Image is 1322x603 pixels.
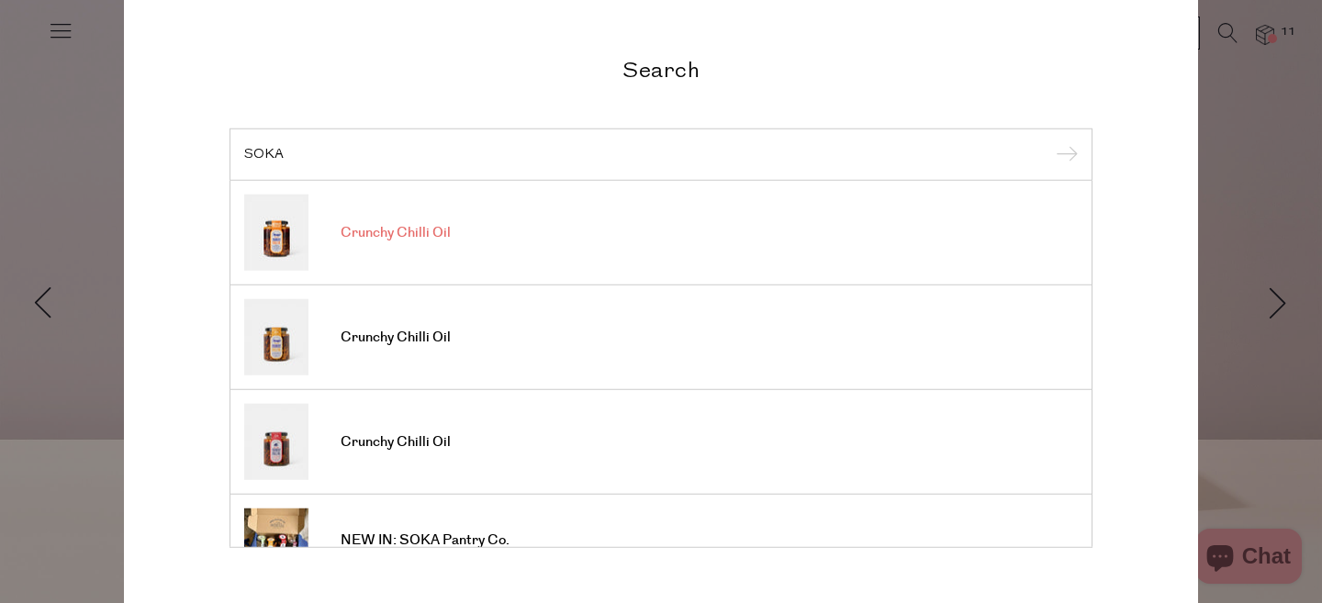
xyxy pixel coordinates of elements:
input: Search [244,147,1078,161]
img: Crunchy Chilli Oil [244,195,308,271]
span: Crunchy Chilli Oil [341,329,451,347]
a: NEW IN: SOKA Pantry Co. [244,508,1078,573]
a: Crunchy Chilli Oil [244,195,1078,271]
img: Crunchy Chilli Oil [244,299,308,375]
span: Crunchy Chilli Oil [341,433,451,452]
a: Crunchy Chilli Oil [244,299,1078,375]
img: NEW IN: SOKA Pantry Co. [244,508,308,573]
span: Crunchy Chilli Oil [341,224,451,242]
h2: Search [230,55,1092,82]
a: Crunchy Chilli Oil [244,404,1078,480]
img: Crunchy Chilli Oil [244,404,308,480]
span: NEW IN: SOKA Pantry Co. [341,531,510,550]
